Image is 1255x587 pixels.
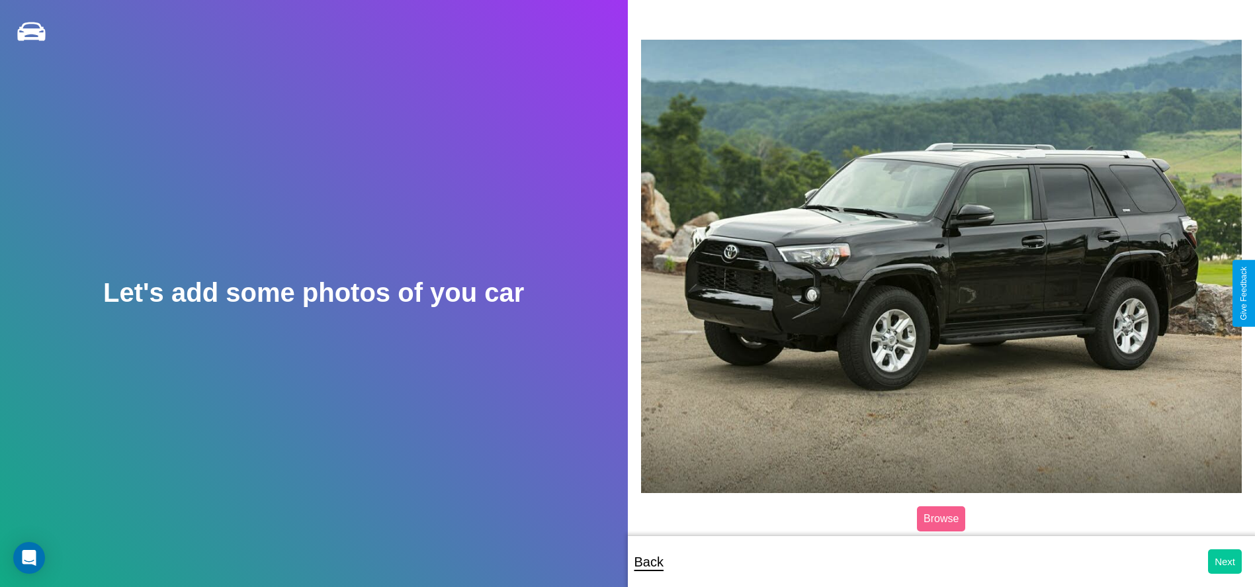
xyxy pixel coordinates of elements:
div: Give Feedback [1239,267,1248,320]
button: Next [1208,549,1242,574]
img: posted [641,40,1242,493]
h2: Let's add some photos of you car [103,278,524,308]
label: Browse [917,506,965,531]
p: Back [634,550,664,574]
div: Open Intercom Messenger [13,542,45,574]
